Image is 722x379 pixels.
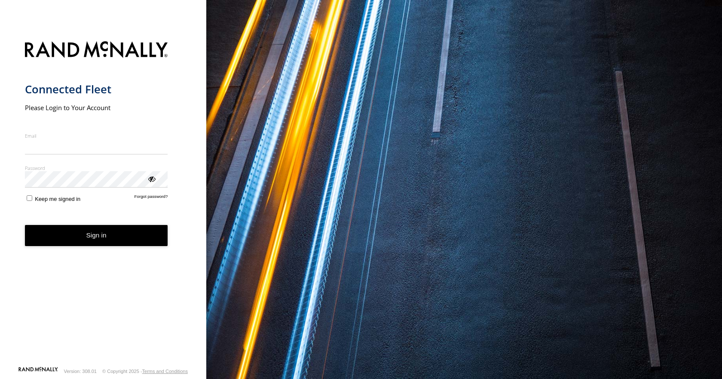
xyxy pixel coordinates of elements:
div: Version: 308.01 [64,369,97,374]
h1: Connected Fleet [25,82,168,96]
a: Visit our Website [18,367,58,376]
div: ViewPassword [147,174,156,183]
label: Password [25,165,168,171]
a: Terms and Conditions [142,369,188,374]
label: Email [25,132,168,139]
img: Rand McNally [25,40,168,62]
div: © Copyright 2025 - [102,369,188,374]
input: Keep me signed in [27,195,32,201]
form: main [25,36,182,366]
span: Keep me signed in [35,196,80,202]
button: Sign in [25,225,168,246]
a: Forgot password? [135,194,168,202]
h2: Please Login to Your Account [25,103,168,112]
